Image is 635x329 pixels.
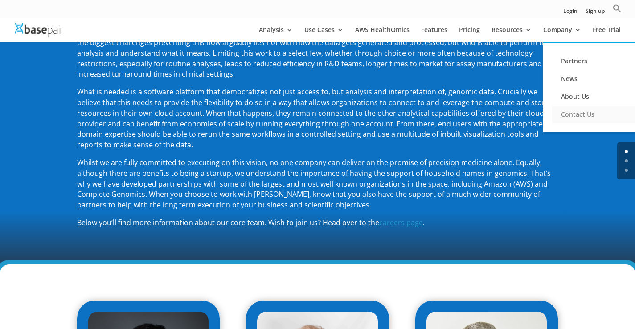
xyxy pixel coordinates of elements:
[77,218,379,227] span: Below you’ll find more information about our core team. Wish to join us? Head over to the
[586,8,605,18] a: Sign up
[590,284,624,318] iframe: Drift Widget Chat Controller
[459,27,480,42] a: Pricing
[563,8,578,18] a: Login
[77,16,558,79] span: Thanks to advances in NGS technology, genomic data is being generated on an unprecedented scale. ...
[304,27,344,42] a: Use Cases
[77,87,558,158] p: What is needed is a software platform that democratizes not just access to, but analysis and inte...
[593,27,621,42] a: Free Trial
[613,4,622,18] a: Search Icon Link
[625,169,628,172] a: 2
[15,23,63,36] img: Basepair
[625,150,628,153] a: 0
[625,159,628,162] a: 1
[543,27,581,42] a: Company
[421,27,447,42] a: Features
[423,218,425,227] span: .
[259,27,293,42] a: Analysis
[492,27,532,42] a: Resources
[613,4,622,13] svg: Search
[77,158,551,210] span: Whilst we are fully committed to executing on this vision, no one company can deliver on the prom...
[379,218,423,227] a: careers page
[355,27,410,42] a: AWS HealthOmics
